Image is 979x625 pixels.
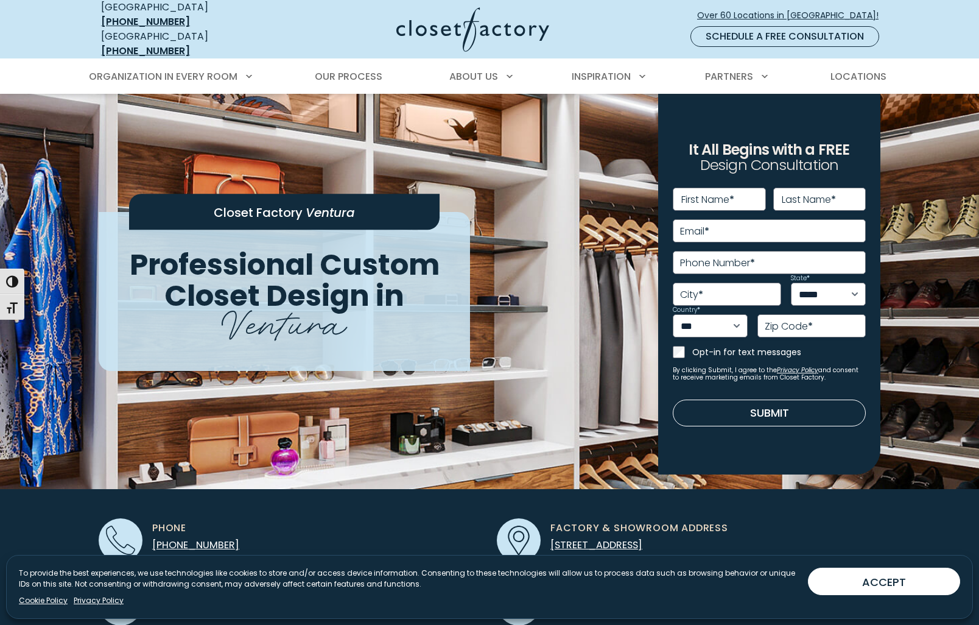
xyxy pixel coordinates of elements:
div: [GEOGRAPHIC_DATA] [101,29,278,58]
span: Inspiration [572,69,631,83]
span: Oxnard [550,553,586,567]
span: Phone [152,521,186,535]
span: Locations [830,69,886,83]
span: Closet Factory [214,204,303,221]
span: [STREET_ADDRESS] [550,538,642,552]
span: Ventura [222,293,348,348]
button: ACCEPT [808,568,960,595]
span: 93030 [605,553,636,567]
label: City [680,290,703,300]
label: Phone Number [680,258,755,268]
span: Ventura [306,204,355,221]
span: It All Begins with a FREE [689,139,849,160]
span: Over 60 Locations in [GEOGRAPHIC_DATA]! [697,9,888,22]
label: Country [673,307,700,313]
label: State [791,275,810,281]
a: Privacy Policy [777,365,818,375]
span: About Us [449,69,498,83]
p: To provide the best experiences, we use technologies like cookies to store and/or access device i... [19,568,798,590]
a: [PHONE_NUMBER] [101,44,190,58]
a: [PHONE_NUMBER] [152,538,239,552]
span: CA [588,553,603,567]
nav: Primary Menu [80,60,899,94]
a: Schedule a Free Consultation [690,26,879,47]
button: Submit [673,400,866,426]
span: Organization in Every Room [89,69,237,83]
small: By clicking Submit, I agree to the and consent to receive marketing emails from Closet Factory. [673,367,866,381]
a: [PHONE_NUMBER] [101,15,190,29]
span: Professional Custom Closet Design in [130,244,440,316]
span: Factory & Showroom Address [550,521,728,535]
a: Over 60 Locations in [GEOGRAPHIC_DATA]! [697,5,889,26]
label: Opt-in for text messages [692,346,866,358]
span: Partners [705,69,753,83]
label: Last Name [782,195,836,205]
a: Cookie Policy [19,595,68,606]
label: Zip Code [765,322,813,331]
label: Email [680,227,709,236]
a: Privacy Policy [74,595,124,606]
span: Our Process [315,69,382,83]
img: Closet Factory Logo [396,7,549,52]
label: First Name [681,195,734,205]
a: [STREET_ADDRESS] Oxnard,CA 93030 [550,538,642,567]
span: Design Consultation [700,155,839,175]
